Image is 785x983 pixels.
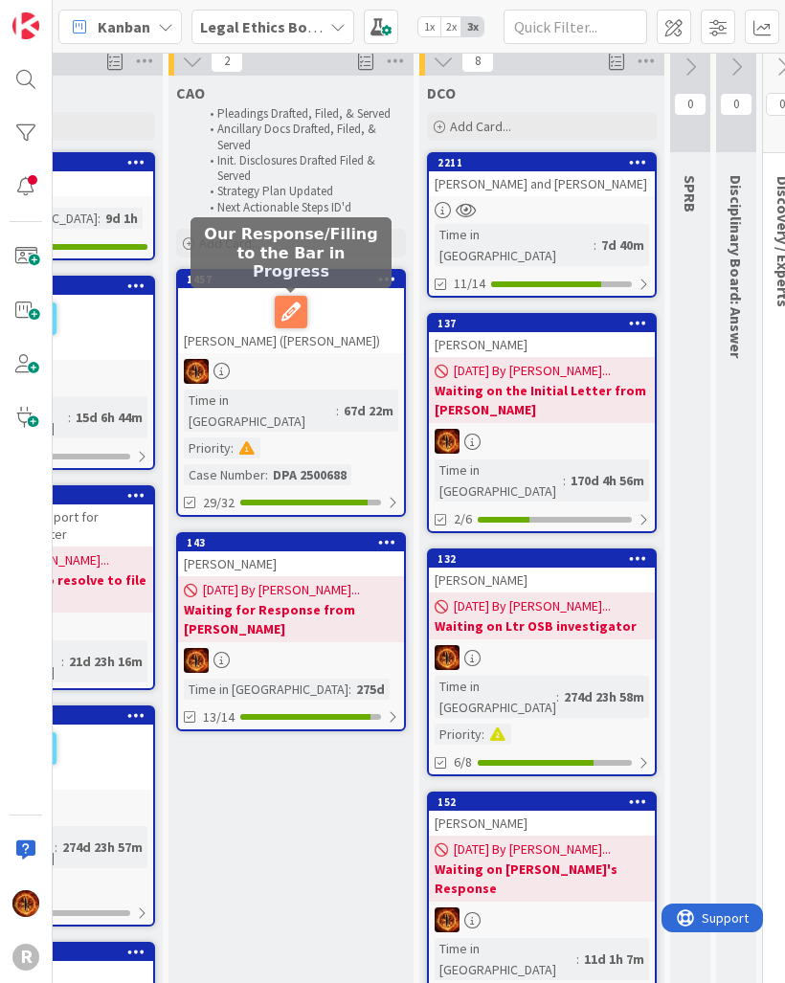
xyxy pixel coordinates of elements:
div: 132 [429,550,655,568]
span: : [576,949,579,970]
div: 15d 6h 44m [71,407,147,428]
div: 137[PERSON_NAME] [429,315,655,357]
b: Legal Ethics Board [200,17,330,36]
li: Init. Disclosures Drafted Filed & Served [199,153,403,185]
div: 2211 [437,156,655,169]
span: : [55,837,57,858]
span: 0 [674,93,706,116]
span: Kanban [98,15,150,38]
span: : [231,437,234,458]
div: 11d 1h 7m [579,949,649,970]
div: Time in [GEOGRAPHIC_DATA] [435,459,563,502]
img: Visit kanbanzone.com [12,12,39,39]
span: 2x [440,17,462,36]
div: 170d 4h 56m [566,470,649,491]
li: Pleadings Drafted, Filed, & Served [199,106,403,122]
span: 11/14 [454,274,485,294]
div: Time in [GEOGRAPHIC_DATA] [435,938,576,980]
span: 0 [720,93,752,116]
div: 132 [437,552,655,566]
span: [DATE] By [PERSON_NAME]... [454,361,611,381]
div: Priority [435,724,482,745]
div: 132[PERSON_NAME] [429,550,655,592]
div: 152 [437,795,655,809]
div: 1457 [178,271,404,288]
div: [PERSON_NAME] [429,332,655,357]
div: TR [429,907,655,932]
div: Time in [GEOGRAPHIC_DATA] [435,224,594,266]
div: 152 [429,793,655,811]
span: [DATE] By [PERSON_NAME]... [203,580,360,600]
span: [DATE] By [PERSON_NAME]... [454,839,611,860]
div: Priority [184,437,231,458]
div: TR [429,429,655,454]
div: Time in [GEOGRAPHIC_DATA] [184,679,348,700]
div: 2211[PERSON_NAME] and [PERSON_NAME] [429,154,655,196]
span: Disciplinary Board: Answer [727,175,746,358]
img: TR [184,359,209,384]
div: 21d 23h 16m [64,651,147,672]
input: Quick Filter... [504,10,647,44]
span: : [61,651,64,672]
b: Waiting on Ltr OSB investigator [435,616,649,636]
div: 67d 22m [339,400,398,421]
div: TR [178,359,404,384]
div: [PERSON_NAME] ([PERSON_NAME]) [178,288,404,353]
div: [PERSON_NAME] [429,811,655,836]
h5: Our Response/Filing to the Bar in Progress [198,225,384,280]
span: 3x [461,17,483,36]
li: Ancillary Docs Drafted, Filed, & Served [199,122,403,153]
span: : [563,470,566,491]
img: TR [184,648,209,673]
b: Waiting on [PERSON_NAME]'s Response [435,860,649,898]
span: Add Card... [450,118,511,135]
span: CAO [176,83,205,102]
b: Waiting on the Initial Letter from [PERSON_NAME] [435,381,649,419]
div: TR [429,645,655,670]
div: Case Number [184,464,265,485]
span: DCO [427,83,456,102]
b: Waiting for Response from [PERSON_NAME] [184,600,398,638]
div: 137 [429,315,655,332]
span: 2 [211,50,243,73]
div: TR [178,648,404,673]
span: SPRB [681,175,700,212]
span: : [482,724,484,745]
li: Next Actionable Steps ID'd [199,200,403,215]
img: TR [435,907,460,932]
div: 143 [187,536,404,549]
li: Strategy Plan Updated [199,184,403,199]
img: TR [12,890,39,917]
div: [PERSON_NAME] [178,551,404,576]
span: : [594,235,596,256]
div: DPA 2500688 [268,464,351,485]
div: 143[PERSON_NAME] [178,534,404,576]
div: 2211 [429,154,655,171]
div: 9d 1h [101,208,143,229]
div: 275d [351,679,390,700]
div: Time in [GEOGRAPHIC_DATA] [184,390,336,432]
img: TR [435,429,460,454]
span: Support [40,3,87,26]
div: [PERSON_NAME] and [PERSON_NAME] [429,171,655,196]
span: 29/32 [203,493,235,513]
span: : [98,208,101,229]
div: 137 [437,317,655,330]
span: [DATE] By [PERSON_NAME]... [454,596,611,616]
div: 274d 23h 57m [57,837,147,858]
span: : [556,686,559,707]
span: 1x [418,17,440,36]
span: : [336,400,339,421]
div: R [12,944,39,971]
div: [PERSON_NAME] [429,568,655,592]
span: 6/8 [454,752,472,772]
div: 7d 40m [596,235,649,256]
span: : [265,464,268,485]
span: 13/14 [203,707,235,727]
span: 8 [461,50,494,73]
div: 1457[PERSON_NAME] ([PERSON_NAME]) [178,271,404,353]
div: 274d 23h 58m [559,686,649,707]
img: TR [435,645,460,670]
div: 152[PERSON_NAME] [429,793,655,836]
span: : [348,679,351,700]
